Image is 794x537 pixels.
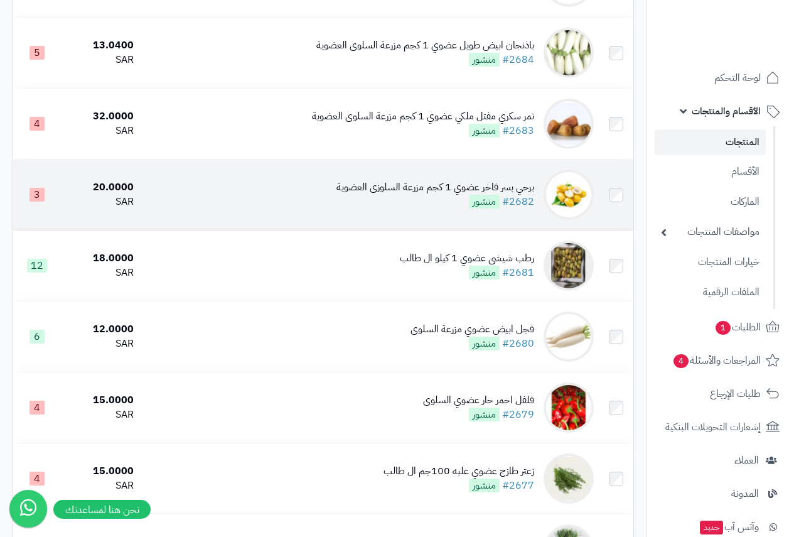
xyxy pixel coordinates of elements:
a: لوحة التحكم [655,63,786,93]
a: مواصفات المنتجات [655,219,766,246]
a: إشعارات التحويلات البنكية [655,412,786,442]
a: #2683 [502,123,534,138]
span: منشور [469,195,500,209]
a: المنتجات [655,129,766,155]
a: العملاء [655,445,786,475]
div: SAR [67,266,134,280]
span: المراجعات والأسئلة [672,352,761,369]
div: SAR [67,337,134,351]
span: إشعارات التحويلات البنكية [665,418,761,436]
span: 4 [673,354,689,367]
div: رطب شيشي عضوي 1 كيلو ال طالب [400,251,534,266]
span: منشور [469,124,500,138]
div: 15.0000 [67,464,134,479]
span: جديد [700,521,723,534]
div: زعتر طازج عضوي علبه 100جم ال طالب [384,464,534,479]
div: فجل ابيض عضوي مزرعة السلوى [410,322,534,337]
div: برحي بسر فاخر عضوي 1 كجم مزرعة السلوزى العضوية [336,180,534,195]
span: 5 [30,46,45,60]
a: الطلبات1 [655,312,786,342]
span: وآتس آب [699,518,759,536]
img: فجل ابيض عضوي مزرعة السلوى [544,312,594,362]
div: 32.0000 [67,109,134,124]
img: تمر سكري مفتل ملكي عضوي 1 كجم مزرعة السلوى العضوية [544,99,594,149]
a: طلبات الإرجاع [655,379,786,409]
img: زعتر طازج عضوي علبه 100جم ال طالب [544,453,594,504]
div: SAR [67,195,134,209]
div: 12.0000 [67,322,134,337]
img: باذنجان ابيض طويل عضوي 1 كجم مزرعة السلوى العضوية [544,28,594,78]
div: 18.0000 [67,251,134,266]
span: 4 [30,401,45,415]
a: #2677 [502,478,534,493]
div: SAR [67,124,134,138]
div: فلفل احمر حار عضوي السلوى [423,393,534,408]
img: برحي بسر فاخر عضوي 1 كجم مزرعة السلوزى العضوية [544,170,594,220]
a: #2681 [502,265,534,280]
span: منشور [469,53,500,67]
span: المدونة [731,485,759,502]
a: #2680 [502,336,534,351]
img: رطب شيشي عضوي 1 كيلو ال طالب [544,241,594,291]
a: خيارات المنتجات [655,249,766,276]
a: المدونة [655,479,786,509]
span: منشور [469,408,500,421]
div: 13.0400 [67,38,134,53]
div: SAR [67,479,134,493]
span: 3 [30,188,45,202]
a: #2679 [502,407,534,422]
span: 12 [27,259,47,273]
span: منشور [469,479,500,492]
span: منشور [469,337,500,350]
span: 4 [30,472,45,485]
span: 4 [30,117,45,131]
span: الأقسام والمنتجات [692,102,761,120]
span: 6 [30,330,45,344]
div: SAR [67,53,134,67]
div: باذنجان ابيض طويل عضوي 1 كجم مزرعة السلوى العضوية [316,38,534,53]
a: الماركات [655,188,766,215]
div: SAR [67,408,134,422]
span: منشور [469,266,500,279]
a: الملفات الرقمية [655,279,766,306]
div: تمر سكري مفتل ملكي عضوي 1 كجم مزرعة السلوى العضوية [312,109,534,124]
a: #2682 [502,194,534,209]
a: الأقسام [655,158,766,185]
div: 15.0000 [67,393,134,408]
div: 20.0000 [67,180,134,195]
span: لوحة التحكم [714,69,761,87]
a: المراجعات والأسئلة4 [655,345,786,376]
span: طلبات الإرجاع [710,385,761,403]
span: 1 [716,320,731,334]
img: فلفل احمر حار عضوي السلوى [544,382,594,433]
span: الطلبات [714,318,761,336]
img: logo-2.png [709,30,782,56]
a: #2684 [502,52,534,67]
span: العملاء [734,452,759,469]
